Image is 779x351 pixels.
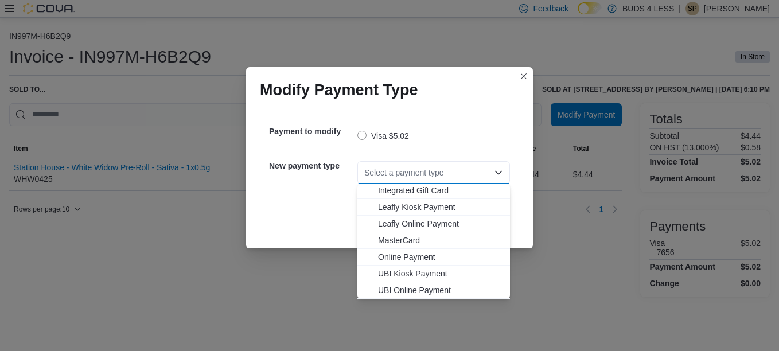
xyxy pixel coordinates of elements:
h5: Payment to modify [269,120,355,143]
button: Leafly Kiosk Payment [357,199,510,216]
button: Close list of options [494,168,503,177]
button: UBI Kiosk Payment [357,266,510,282]
button: Online Payment [357,249,510,266]
h1: Modify Payment Type [260,81,418,99]
button: Closes this modal window [517,69,531,83]
span: Integrated Gift Card [378,185,503,196]
span: Leafly Kiosk Payment [378,201,503,213]
span: UBI Kiosk Payment [378,268,503,279]
span: UBI Online Payment [378,284,503,296]
h5: New payment type [269,154,355,177]
span: Online Payment [378,251,503,263]
button: MasterCard [357,232,510,249]
label: Visa $5.02 [357,129,409,143]
span: MasterCard [378,235,503,246]
input: Accessible screen reader label [364,166,365,180]
span: Leafly Online Payment [378,218,503,229]
button: Leafly Online Payment [357,216,510,232]
button: UBI Online Payment [357,282,510,299]
button: Integrated Gift Card [357,182,510,199]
